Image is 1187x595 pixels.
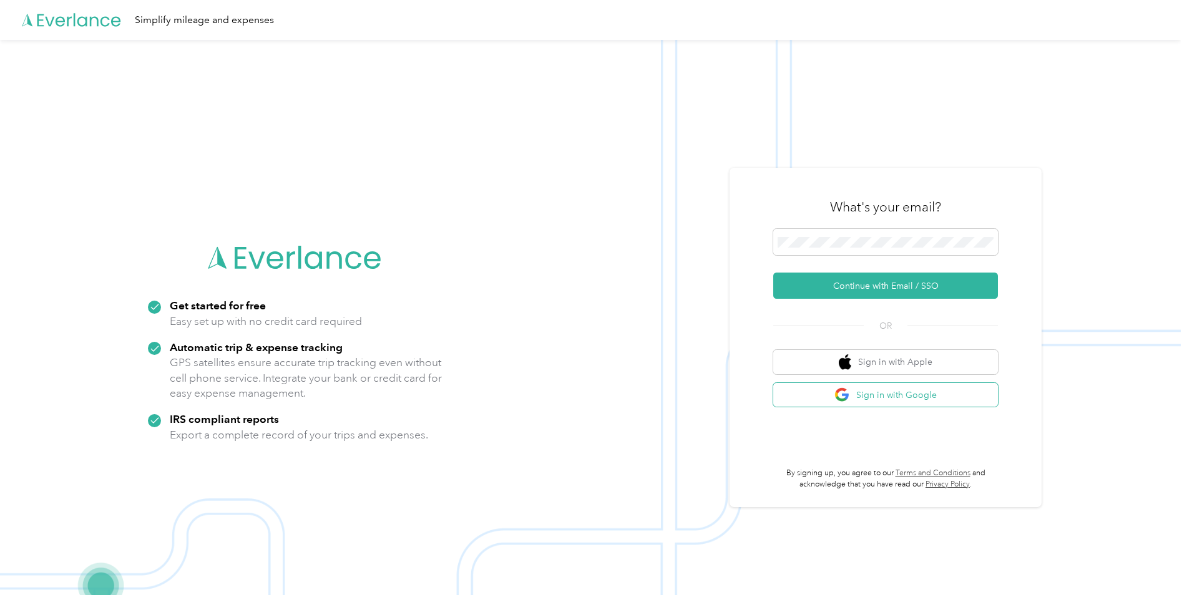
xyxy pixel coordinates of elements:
[170,355,442,401] p: GPS satellites ensure accurate trip tracking even without cell phone service. Integrate your bank...
[170,341,343,354] strong: Automatic trip & expense tracking
[170,412,279,425] strong: IRS compliant reports
[830,198,941,216] h3: What's your email?
[773,273,998,299] button: Continue with Email / SSO
[170,314,362,329] p: Easy set up with no credit card required
[834,387,850,403] img: google logo
[170,427,428,443] p: Export a complete record of your trips and expenses.
[135,12,274,28] div: Simplify mileage and expenses
[926,480,970,489] a: Privacy Policy
[896,468,970,478] a: Terms and Conditions
[170,299,266,312] strong: Get started for free
[773,383,998,407] button: google logoSign in with Google
[773,468,998,490] p: By signing up, you agree to our and acknowledge that you have read our .
[773,350,998,374] button: apple logoSign in with Apple
[839,354,851,370] img: apple logo
[864,319,907,332] span: OR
